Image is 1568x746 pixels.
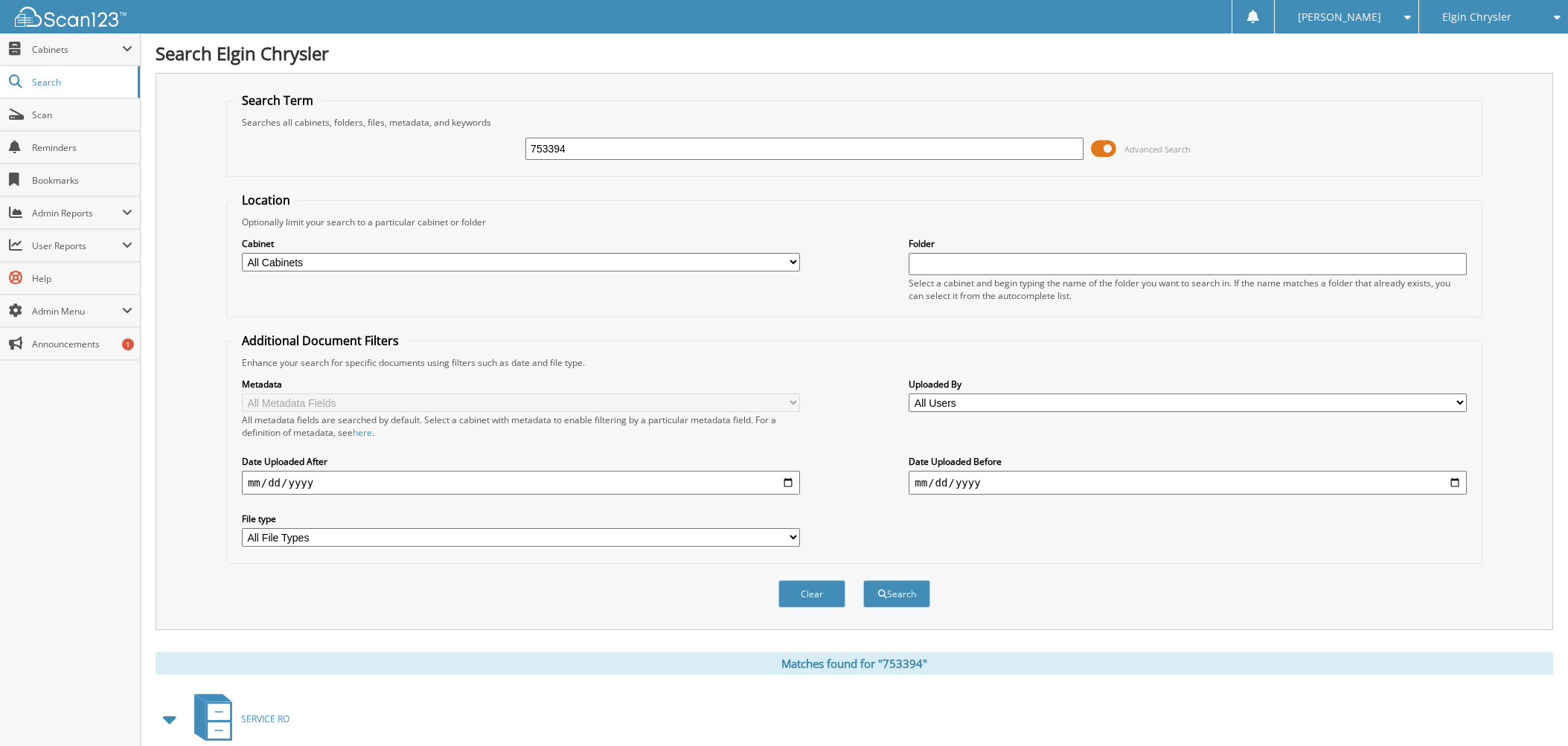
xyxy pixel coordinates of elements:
[156,652,1553,675] div: Matches found for "753394"
[242,471,800,495] input: start
[156,41,1553,65] h1: Search Elgin Chrysler
[32,76,130,89] span: Search
[32,207,122,219] span: Admin Reports
[234,92,321,109] legend: Search Term
[32,338,132,350] span: Announcements
[32,272,132,285] span: Help
[242,237,800,250] label: Cabinet
[32,109,132,121] span: Scan
[241,713,289,725] span: SERVICE RO
[909,455,1467,468] label: Date Uploaded Before
[32,43,122,56] span: Cabinets
[242,455,800,468] label: Date Uploaded After
[234,216,1474,228] div: Optionally limit your search to a particular cabinet or folder
[353,426,372,439] a: here
[32,141,132,154] span: Reminders
[32,305,122,318] span: Admin Menu
[863,580,930,608] button: Search
[909,471,1467,495] input: end
[909,277,1467,302] div: Select a cabinet and begin typing the name of the folder you want to search in. If the name match...
[234,116,1474,129] div: Searches all cabinets, folders, files, metadata, and keywords
[909,237,1467,250] label: Folder
[122,338,134,350] div: 1
[1124,144,1191,155] span: Advanced Search
[778,580,845,608] button: Clear
[242,512,800,525] label: File type
[1442,13,1511,22] span: Elgin Chrysler
[234,192,298,208] legend: Location
[32,239,122,252] span: User Reports
[909,378,1467,390] label: Uploaded By
[234,332,406,349] legend: Additional Document Filters
[242,378,800,390] label: Metadata
[234,356,1474,369] div: Enhance your search for specific documents using filters such as date and file type.
[1298,13,1381,22] span: [PERSON_NAME]
[32,174,132,187] span: Bookmarks
[242,414,800,439] div: All metadata fields are searched by default. Select a cabinet with metadata to enable filtering b...
[15,7,127,27] img: scan123-logo-white.svg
